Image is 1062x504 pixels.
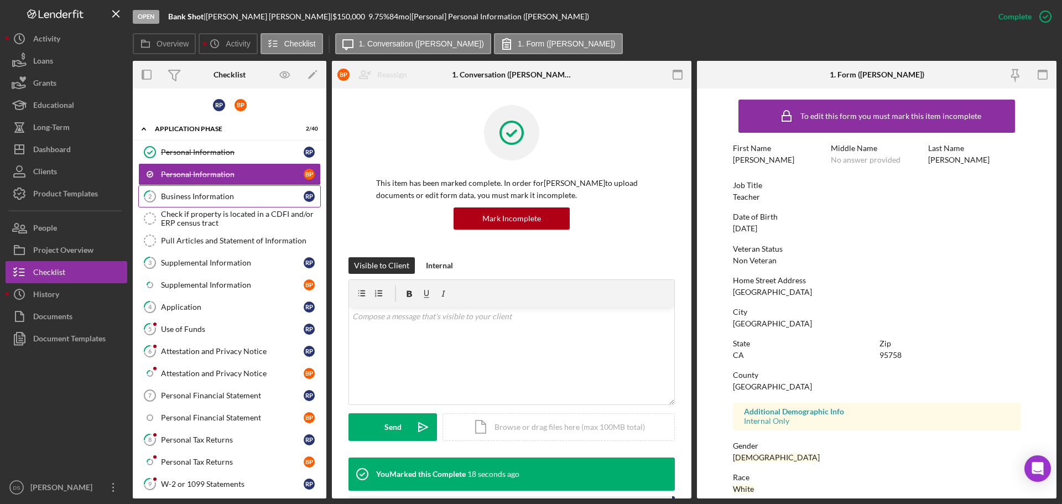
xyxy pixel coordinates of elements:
a: 3Supplemental InformationRP [138,252,321,274]
div: Personal Information [161,148,304,157]
div: Internal Only [744,417,1009,425]
div: Race [733,473,1021,482]
div: Loans [33,50,53,75]
a: 5Use of FundsRP [138,318,321,340]
div: Send [384,413,402,441]
tspan: 3 [148,259,152,266]
div: 1. Form ([PERSON_NAME]) [830,70,924,79]
button: Internal [420,257,459,274]
a: 6Attestation and Privacy NoticeRP [138,340,321,362]
div: Home Street Address [733,276,1021,285]
div: R P [304,390,315,401]
button: Document Templates [6,328,127,350]
div: No answer provided [831,155,900,164]
a: 4ApplicationRP [138,296,321,318]
button: Overview [133,33,196,54]
div: Non Veteran [733,256,777,265]
div: R P [213,99,225,111]
div: Personal Information [161,170,304,179]
button: History [6,283,127,305]
div: Checklist [214,70,246,79]
a: Grants [6,72,127,94]
label: Activity [226,39,250,48]
a: Pull Articles and Statement of Information [138,230,321,252]
a: 7Personal Financial StatementRP [138,385,321,407]
button: 1. Form ([PERSON_NAME]) [494,33,623,54]
button: Activity [199,33,257,54]
div: Complete [998,6,1032,28]
button: Loans [6,50,127,72]
div: You Marked this Complete [376,470,466,479]
span: $150,000 [332,12,365,21]
button: Visible to Client [348,257,415,274]
tspan: 9 [148,480,152,487]
a: Personal Financial StatementBP [138,407,321,429]
label: 1. Form ([PERSON_NAME]) [518,39,616,48]
button: Mark Incomplete [454,207,570,230]
div: B P [337,69,350,81]
button: Checklist [261,33,323,54]
div: [GEOGRAPHIC_DATA] [733,288,812,297]
button: Checklist [6,261,127,283]
div: Teacher [733,193,760,201]
b: Bank Shot [168,12,204,21]
div: County [733,371,1021,380]
button: Complete [987,6,1056,28]
button: Product Templates [6,183,127,205]
div: [GEOGRAPHIC_DATA] [733,382,812,391]
a: Attestation and Privacy NoticeBP [138,362,321,385]
div: Last Name [928,144,1021,153]
a: Personal InformationBP [138,163,321,185]
div: Long-Term [33,116,70,141]
div: B P [304,412,315,423]
button: Educational [6,94,127,116]
div: Product Templates [33,183,98,207]
div: B P [304,368,315,379]
div: R P [304,434,315,445]
div: [GEOGRAPHIC_DATA] [733,319,812,328]
div: [PERSON_NAME] [28,476,100,501]
div: Grants [33,72,56,97]
button: Clients [6,160,127,183]
button: Dashboard [6,138,127,160]
div: Supplemental Information [161,258,304,267]
div: First Name [733,144,825,153]
button: Activity [6,28,127,50]
div: B P [304,169,315,180]
a: Personal Tax ReturnsBP [138,451,321,473]
div: 95758 [879,351,902,360]
div: [PERSON_NAME] [733,155,794,164]
div: City [733,308,1021,316]
button: Long-Term [6,116,127,138]
div: Open Intercom Messenger [1024,455,1051,482]
tspan: 2 [148,193,152,200]
div: Date of Birth [733,212,1021,221]
div: Check if property is located in a CDFI and/or ERP census tract [161,210,320,227]
button: People [6,217,127,239]
tspan: 6 [148,347,152,355]
tspan: 5 [148,325,152,332]
div: To edit this form you must mark this item incomplete [800,112,981,121]
div: R P [304,191,315,202]
a: Check if property is located in a CDFI and/or ERP census tract [138,207,321,230]
div: 2 / 40 [298,126,318,132]
div: | [Personal] Personal Information ([PERSON_NAME]) [409,12,589,21]
div: Pull Articles and Statement of Information [161,236,320,245]
a: Personal InformationRP [138,141,321,163]
div: Additional Demographic Info [744,407,1009,416]
button: Documents [6,305,127,328]
div: Personal Financial Statement [161,413,304,422]
div: Internal [426,257,453,274]
div: Job Title [733,181,1021,190]
div: B P [235,99,247,111]
div: R P [304,479,315,490]
div: | [168,12,206,21]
